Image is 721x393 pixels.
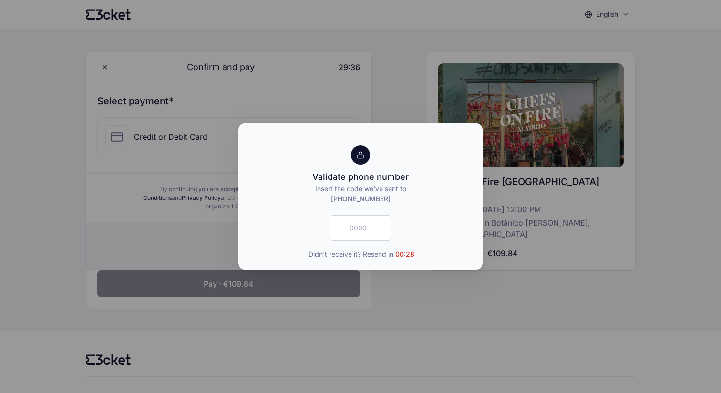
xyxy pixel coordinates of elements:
div: Validate phone number [312,170,409,184]
span: Didn't receive it? Resend in [309,248,414,259]
p: Insert the code we've sent to [250,184,471,204]
input: 0000 [330,215,391,241]
span: 00:28 [395,250,414,258]
span: [PHONE_NUMBER] [331,195,391,203]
